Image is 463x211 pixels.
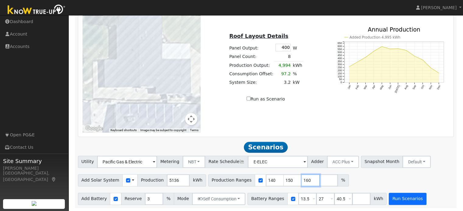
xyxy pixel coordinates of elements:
td: Production Output: [228,61,275,70]
text: 250 [338,66,342,69]
td: % [292,70,303,78]
img: Know True-Up [5,3,68,17]
text: 650 [338,42,342,45]
td: 3.2 [274,78,292,87]
div: [GEOGRAPHIC_DATA], [GEOGRAPHIC_DATA] [3,170,65,183]
text: Oct [420,84,425,90]
label: Run as Scenario [247,96,285,102]
circle: onclick="" [422,59,423,60]
span: % [163,193,174,205]
span: kWh [189,174,206,186]
span: Production Ranges [208,174,255,186]
img: Google [84,124,104,132]
span: Site Summary [3,157,65,165]
button: ACC Plus [327,156,359,168]
span: [PERSON_NAME] [421,5,457,10]
circle: onclick="" [406,50,407,51]
span: Add Solar System [78,174,123,186]
circle: onclick="" [381,46,382,47]
span: Image may be subject to copyright [140,128,186,132]
span: Mode [174,193,192,205]
td: Panel Count: [228,52,275,61]
circle: onclick="" [438,73,439,73]
text: Feb [355,84,360,90]
circle: onclick="" [389,48,390,49]
text: 600 [338,45,342,48]
span: Adder [307,156,327,168]
button: NBT [183,156,205,168]
button: Run Scenarios [389,193,426,205]
span: Metering [157,156,183,168]
span: Rate Schedule [205,156,248,168]
text: 0 [340,81,342,84]
a: Terms (opens in new tab) [190,128,198,132]
td: Consumption Offset: [228,70,275,78]
span: Production [137,174,167,186]
text: Added Production 4,995 kWh [349,35,400,39]
text: 500 [338,51,342,54]
text: 450 [338,54,342,57]
text: Mar [363,84,367,90]
circle: onclick="" [373,51,374,52]
circle: onclick="" [349,66,349,67]
button: Map camera controls [185,113,197,125]
circle: onclick="" [398,48,398,49]
button: Default [402,156,431,168]
text: Sep [412,84,417,90]
u: Roof Layout Details [229,33,288,39]
td: 8 [274,52,292,61]
a: Open this area in Google Maps (opens a new window) [84,124,104,132]
button: Keyboard shortcuts [110,128,137,132]
input: Run as Scenario [247,97,251,100]
text: Aug [404,84,409,90]
text: 100 [338,75,342,78]
td: 4,994 [274,61,292,70]
text: 350 [338,60,342,63]
button: Self Consumption [192,193,245,205]
a: Map [51,177,57,182]
span: Scenarios [244,142,287,153]
text: 400 [338,57,342,60]
text: 50 [339,78,342,81]
text: 150 [338,72,342,75]
text: Dec [437,84,441,90]
input: Select a Rate Schedule [248,156,308,168]
span: Reserve [121,193,146,205]
text: 200 [338,69,342,72]
td: kW [292,78,303,87]
img: retrieve [32,201,37,206]
span: kWh [370,193,387,205]
span: Battery Ranges [247,193,288,205]
td: Panel Output: [228,43,275,52]
span: Add Battery [78,193,110,205]
div: [PERSON_NAME] [3,165,65,172]
text: 300 [338,63,342,66]
td: 97.2 [274,70,292,78]
span: Utility [78,156,98,168]
span: Snapshot Month [361,156,403,168]
text: 550 [338,48,342,51]
circle: onclick="" [365,57,366,58]
text: Apr [371,84,376,89]
td: W [292,43,303,52]
text: Jan [347,84,351,90]
input: Select a Utility [97,156,157,168]
td: System Size: [228,78,275,87]
text: Nov [428,84,433,90]
text: Annual Production [368,26,420,32]
span: % [338,174,349,186]
text: [DATE] [394,84,400,93]
text: May [379,84,384,90]
td: kWh [292,61,303,70]
text: Jun [388,84,392,90]
circle: onclick="" [414,56,415,56]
